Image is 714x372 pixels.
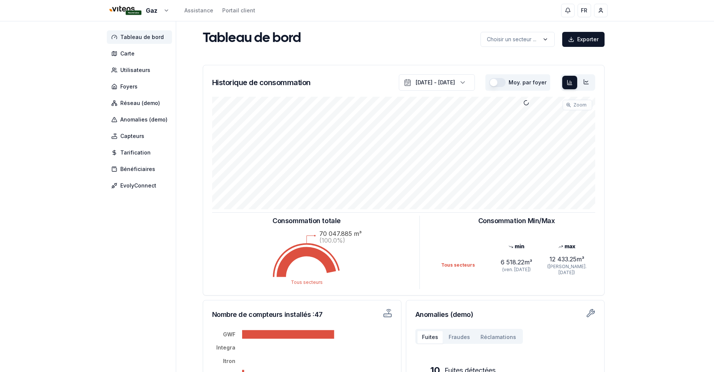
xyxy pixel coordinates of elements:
a: Capteurs [107,129,175,143]
h3: Historique de consommation [212,77,311,88]
a: Carte [107,47,175,60]
span: Gaz [146,6,157,15]
button: Réclamations [475,330,521,344]
div: min [491,243,542,250]
h3: Anomalies (demo) [415,309,595,320]
span: Utilisateurs [120,66,150,74]
button: Fraudes [443,330,475,344]
button: Gaz [107,3,169,19]
h1: Tableau de bord [203,31,301,46]
div: max [542,243,592,250]
span: Anomalies (demo) [120,116,168,123]
tspan: Integra [216,344,235,351]
text: 70 047.885 m³ [319,230,362,237]
a: Tarification [107,146,175,159]
span: Foyers [120,83,138,90]
a: Tableau de bord [107,30,175,44]
a: Assistance [184,7,213,14]
button: Exporter [562,32,605,47]
tspan: Itron [223,358,235,364]
div: [DATE] - [DATE] [416,79,455,86]
h3: Nombre de compteurs installés : 47 [212,309,338,320]
a: Foyers [107,80,175,93]
h3: Consommation totale [272,216,340,226]
p: Choisir un secteur ... [487,36,536,43]
span: FR [581,7,587,14]
a: Anomalies (demo) [107,113,175,126]
div: 6 518.22 m³ [491,258,542,267]
a: Réseau (demo) [107,96,175,110]
div: ([PERSON_NAME]. [DATE]) [542,264,592,276]
div: 12 433.25 m³ [542,255,592,264]
span: Carte [120,50,135,57]
button: FR [578,4,591,17]
div: Tous secteurs [441,262,491,268]
span: Zoom [573,102,587,108]
a: Bénéficiaires [107,162,175,176]
img: Viteos - Gaz - ML Logo [107,1,143,19]
button: [DATE] - [DATE] [399,74,475,91]
text: Tous secteurs [291,279,323,285]
h3: Consommation Min/Max [478,216,555,226]
span: Tarification [120,149,151,156]
span: Capteurs [120,132,144,140]
button: Fuites [417,330,443,344]
text: (100.0%) [319,237,345,244]
a: Utilisateurs [107,63,175,77]
span: Tableau de bord [120,33,164,41]
button: label [480,32,555,47]
a: EvolyConnect [107,179,175,192]
span: EvolyConnect [120,182,156,189]
tspan: GWF [223,331,235,337]
a: Portail client [222,7,255,14]
span: Bénéficiaires [120,165,155,173]
span: Réseau (demo) [120,99,160,107]
div: (ven. [DATE]) [491,267,542,273]
label: Moy. par foyer [509,80,546,85]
